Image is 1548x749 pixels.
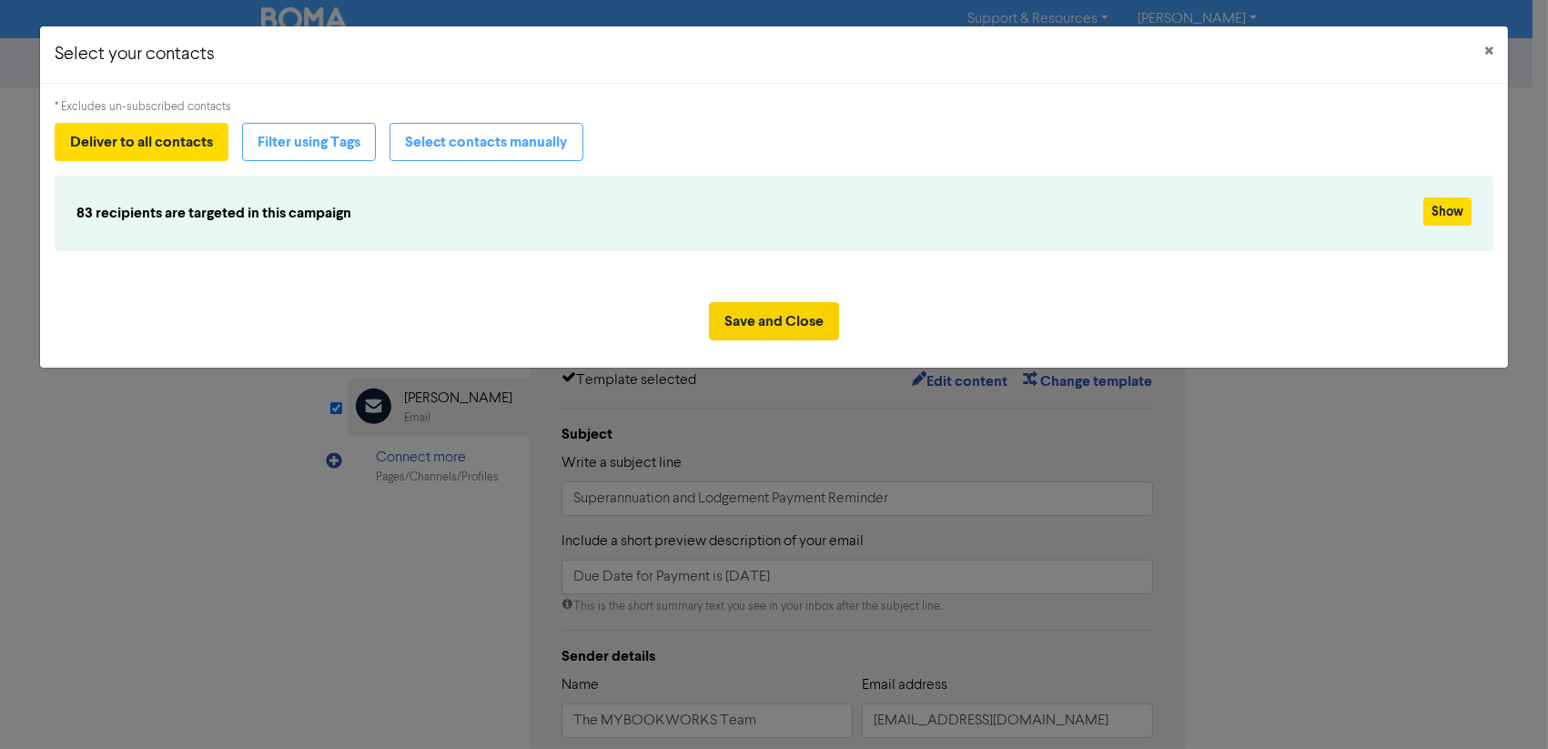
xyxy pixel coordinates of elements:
[1470,26,1508,77] button: Close
[1423,197,1472,226] button: Show
[1457,662,1548,749] iframe: Chat Widget
[55,98,1494,116] div: * Excludes un-subscribed contacts
[390,123,583,161] button: Select contacts manually
[709,302,839,340] button: Save and Close
[55,123,228,161] button: Deliver to all contacts
[1484,38,1493,66] span: ×
[242,123,376,161] button: Filter using Tags
[55,41,215,68] h5: Select your contacts
[76,205,1235,222] h6: 83 recipients are targeted in this campaign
